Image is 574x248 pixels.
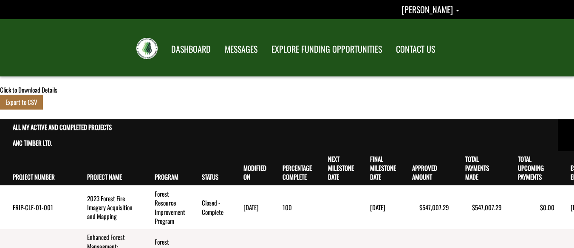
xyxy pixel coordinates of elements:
[402,3,459,16] a: Megan Babineau
[136,38,158,59] img: FRIAA Submissions Portal
[165,39,217,60] a: DASHBOARD
[189,186,231,229] td: Closed - Complete
[218,39,264,60] a: MESSAGES
[402,3,453,16] span: [PERSON_NAME]
[74,186,142,229] td: 2023 Forest Fire Imagery Acquisition and Mapping
[74,151,142,186] th: Project Name
[189,151,231,186] th: Status
[142,186,189,229] td: Forest Resource Improvement Program
[270,186,315,229] td: 100
[270,151,315,186] th: Percentage Complete
[390,39,441,60] a: CONTACT US
[452,151,505,186] th: Total Payments Made
[452,186,505,229] td: $547,007.29
[315,151,357,186] th: Next Milestone Date
[505,186,558,229] td: $0.00
[399,151,452,186] th: Approved Amount
[231,186,270,229] td: Jun-06-2025
[231,151,270,186] th: Modified On
[357,186,399,229] td: Jul-30-2024
[505,151,558,186] th: Total Upcoming Payments
[164,36,441,60] nav: Main Navigation
[142,151,189,186] th: Program
[399,186,452,229] td: $547,007.29
[265,39,388,60] a: EXPLORE FUNDING OPPORTUNITIES
[357,151,399,186] th: Final Milestone Date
